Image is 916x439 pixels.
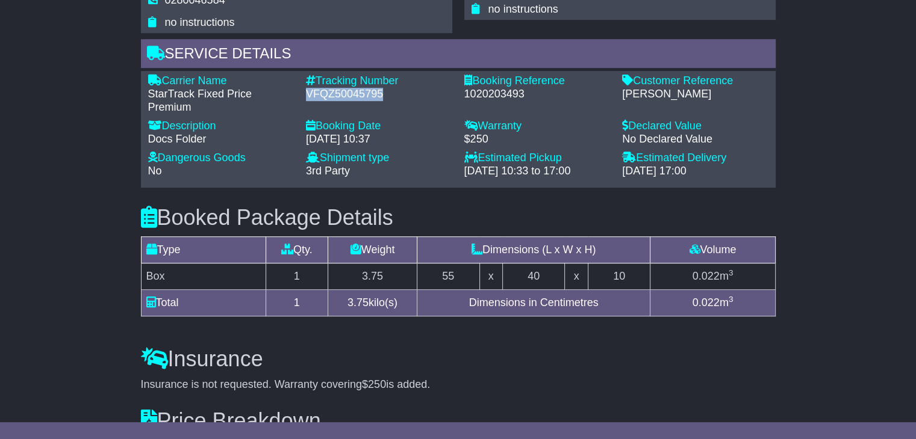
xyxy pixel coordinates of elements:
div: Booking Date [306,120,452,133]
td: x [565,263,588,290]
div: Warranty [464,120,611,133]
div: StarTrack Fixed Price Premium [148,88,294,114]
span: no instructions [488,3,558,15]
div: $250 [464,133,611,146]
td: 10 [588,263,650,290]
div: Dangerous Goods [148,152,294,165]
td: Volume [650,237,775,263]
div: [DATE] 17:00 [622,165,768,178]
div: Estimated Delivery [622,152,768,165]
div: Docs Folder [148,133,294,146]
span: no instructions [165,16,235,28]
div: 1020203493 [464,88,611,101]
span: No [148,165,162,177]
td: Dimensions in Centimetres [417,290,650,316]
div: Description [148,120,294,133]
td: Qty. [266,237,328,263]
div: Booking Reference [464,75,611,88]
span: 0.022 [693,296,720,309]
div: [DATE] 10:37 [306,133,452,146]
span: $250 [362,378,386,390]
h3: Insurance [141,347,776,371]
div: Estimated Pickup [464,152,611,165]
div: Tracking Number [306,75,452,88]
td: m [650,290,775,316]
sup: 3 [729,295,734,304]
h3: Price Breakdown [141,409,776,433]
td: 40 [502,263,565,290]
div: Carrier Name [148,75,294,88]
td: x [479,263,502,290]
td: Weight [328,237,417,263]
td: 55 [417,263,479,290]
div: Insurance is not requested. Warranty covering is added. [141,378,776,391]
td: 1 [266,290,328,316]
div: [PERSON_NAME] [622,88,768,101]
div: [DATE] 10:33 to 17:00 [464,165,611,178]
td: Total [141,290,266,316]
span: 3rd Party [306,165,350,177]
div: Service Details [141,39,776,72]
span: 0.022 [693,270,720,282]
td: 3.75 [328,263,417,290]
td: 1 [266,263,328,290]
div: No Declared Value [622,133,768,146]
td: kilo(s) [328,290,417,316]
td: m [650,263,775,290]
div: Declared Value [622,120,768,133]
span: 3.75 [347,296,369,309]
sup: 3 [729,268,734,277]
h3: Booked Package Details [141,206,776,230]
td: Type [141,237,266,263]
td: Box [141,263,266,290]
div: VFQZ50045795 [306,88,452,101]
div: Shipment type [306,152,452,165]
td: Dimensions (L x W x H) [417,237,650,263]
div: Customer Reference [622,75,768,88]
